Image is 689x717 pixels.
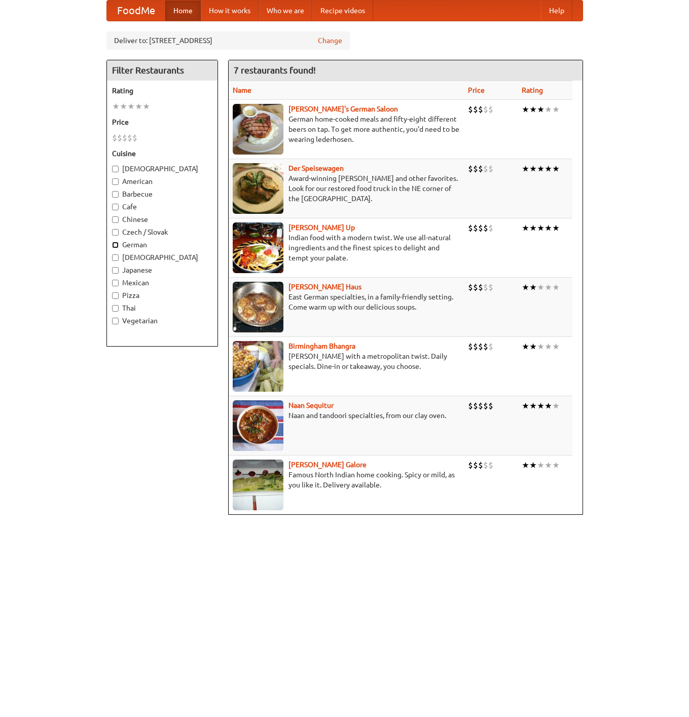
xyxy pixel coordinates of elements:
[478,104,483,115] li: $
[112,278,212,288] label: Mexican
[233,173,460,204] p: Award-winning [PERSON_NAME] and other favorites. Look for our restored food truck in the NE corne...
[112,202,212,212] label: Cafe
[127,132,132,143] li: $
[234,65,316,75] ng-pluralize: 7 restaurants found!
[537,104,545,115] li: ★
[478,341,483,352] li: $
[288,223,355,232] a: [PERSON_NAME] Up
[112,303,212,313] label: Thai
[468,341,473,352] li: $
[112,265,212,275] label: Japanese
[318,35,342,46] a: Change
[233,341,283,392] img: bhangra.jpg
[529,104,537,115] li: ★
[468,222,473,234] li: $
[233,104,283,155] img: esthers.jpg
[112,316,212,326] label: Vegetarian
[233,233,460,263] p: Indian food with a modern twist. We use all-natural ingredients and the finest spices to delight ...
[112,267,119,274] input: Japanese
[545,282,552,293] li: ★
[112,242,119,248] input: German
[468,282,473,293] li: $
[488,104,493,115] li: $
[259,1,312,21] a: Who we are
[233,470,460,490] p: Famous North Indian home cooking. Spicy or mild, as you like it. Delivery available.
[288,283,361,291] a: [PERSON_NAME] Haus
[483,282,488,293] li: $
[112,189,212,199] label: Barbecue
[288,401,334,409] a: Naan Sequitur
[483,222,488,234] li: $
[473,104,478,115] li: $
[127,101,135,112] li: ★
[473,222,478,234] li: $
[537,460,545,471] li: ★
[112,191,119,198] input: Barbecue
[112,148,212,159] h5: Cuisine
[478,222,483,234] li: $
[233,400,283,451] img: naansequitur.jpg
[117,132,122,143] li: $
[537,341,545,352] li: ★
[112,305,119,312] input: Thai
[552,222,560,234] li: ★
[529,341,537,352] li: ★
[552,341,560,352] li: ★
[106,31,350,50] div: Deliver to: [STREET_ADDRESS]
[537,163,545,174] li: ★
[545,104,552,115] li: ★
[522,163,529,174] li: ★
[201,1,259,21] a: How it works
[233,351,460,371] p: [PERSON_NAME] with a metropolitan twist. Daily specials. Dine-in or takeaway, you choose.
[112,164,212,174] label: [DEMOGRAPHIC_DATA]
[488,282,493,293] li: $
[112,166,119,172] input: [DEMOGRAPHIC_DATA]
[107,1,165,21] a: FoodMe
[135,101,142,112] li: ★
[483,104,488,115] li: $
[122,132,127,143] li: $
[488,400,493,411] li: $
[529,460,537,471] li: ★
[288,461,367,469] b: [PERSON_NAME] Galore
[483,341,488,352] li: $
[552,163,560,174] li: ★
[142,101,150,112] li: ★
[165,1,201,21] a: Home
[488,222,493,234] li: $
[522,460,529,471] li: ★
[488,460,493,471] li: $
[488,341,493,352] li: $
[288,105,398,113] a: [PERSON_NAME]'s German Saloon
[112,252,212,262] label: [DEMOGRAPHIC_DATA]
[529,400,537,411] li: ★
[545,400,552,411] li: ★
[468,104,473,115] li: $
[478,400,483,411] li: $
[552,104,560,115] li: ★
[107,60,217,81] h4: Filter Restaurants
[545,163,552,174] li: ★
[233,222,283,273] img: curryup.jpg
[288,342,355,350] a: Birmingham Bhangra
[233,282,283,332] img: kohlhaus.jpg
[545,222,552,234] li: ★
[473,163,478,174] li: $
[112,178,119,185] input: American
[529,163,537,174] li: ★
[545,460,552,471] li: ★
[522,222,529,234] li: ★
[468,163,473,174] li: $
[112,292,119,299] input: Pizza
[112,240,212,250] label: German
[233,86,251,94] a: Name
[288,164,344,172] a: Der Speisewagen
[112,117,212,127] h5: Price
[522,282,529,293] li: ★
[468,460,473,471] li: $
[522,86,543,94] a: Rating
